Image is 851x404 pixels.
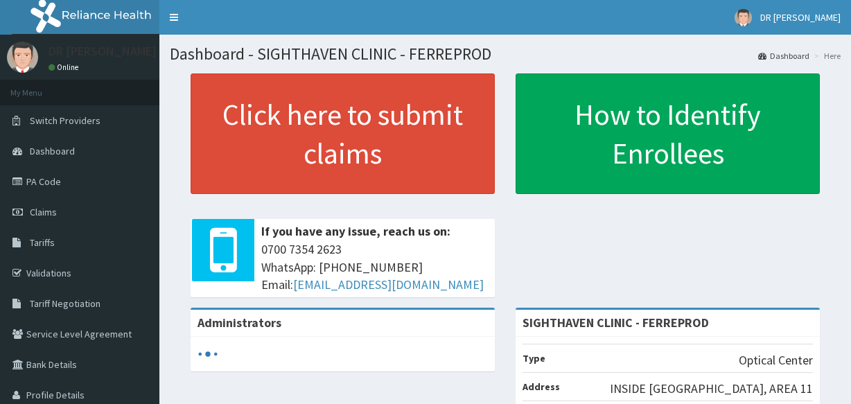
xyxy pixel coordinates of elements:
a: Click here to submit claims [191,73,495,194]
img: User Image [735,9,752,26]
a: [EMAIL_ADDRESS][DOMAIN_NAME] [293,276,484,292]
a: Online [49,62,82,72]
span: DR [PERSON_NAME] [760,11,841,24]
strong: SIGHTHAVEN CLINIC - FERREPROD [523,315,709,331]
a: How to Identify Enrollees [516,73,820,194]
h1: Dashboard - SIGHTHAVEN CLINIC - FERREPROD [170,45,841,63]
img: User Image [7,42,38,73]
b: Type [523,352,545,365]
li: Here [811,50,841,62]
p: Optical Center [739,351,813,369]
span: Claims [30,206,57,218]
a: Dashboard [758,50,809,62]
p: INSIDE [GEOGRAPHIC_DATA], AREA 11 [610,380,813,398]
b: If you have any issue, reach us on: [261,223,450,239]
b: Address [523,380,560,393]
span: Dashboard [30,145,75,157]
svg: audio-loading [198,344,218,365]
span: Switch Providers [30,114,100,127]
span: 0700 7354 2623 WhatsApp: [PHONE_NUMBER] Email: [261,240,488,294]
b: Administrators [198,315,281,331]
p: DR [PERSON_NAME] [49,45,157,58]
span: Tariffs [30,236,55,249]
span: Tariff Negotiation [30,297,100,310]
